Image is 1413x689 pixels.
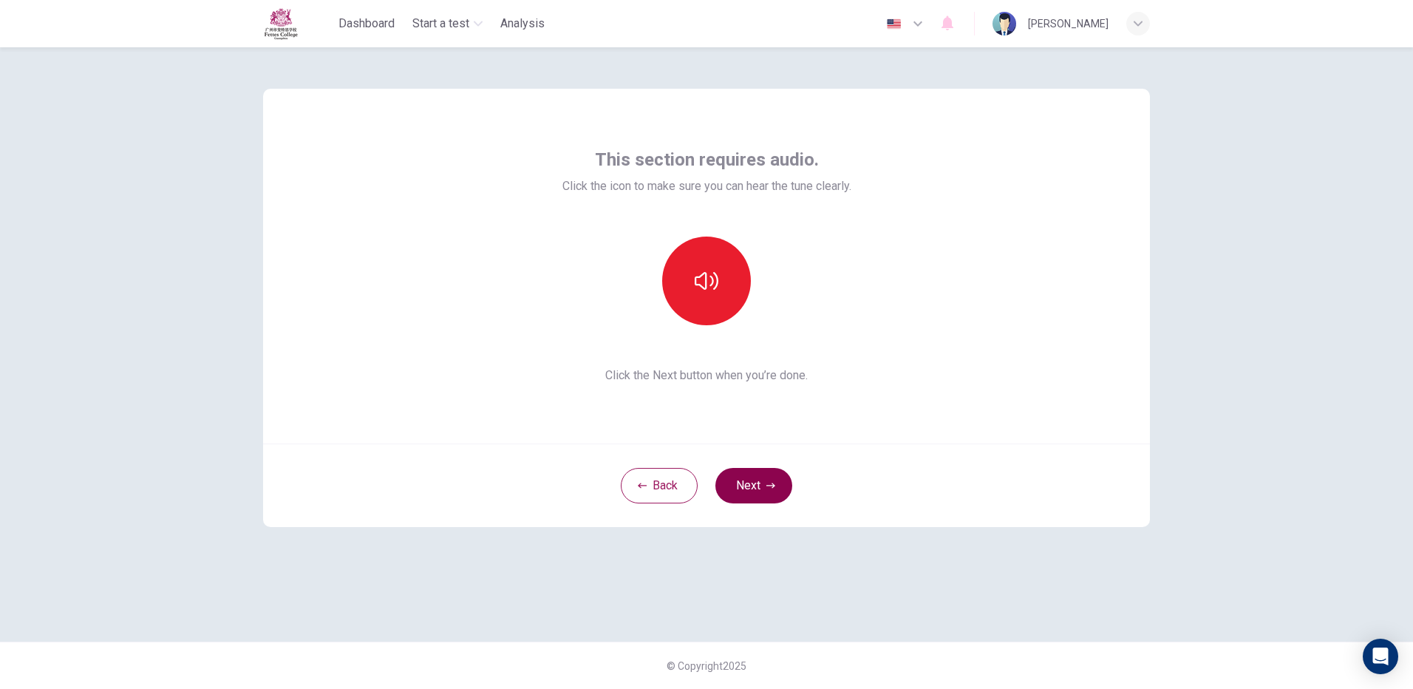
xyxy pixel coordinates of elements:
[885,18,903,30] img: en
[500,15,545,33] span: Analysis
[333,10,401,37] button: Dashboard
[1363,639,1398,674] div: Open Intercom Messenger
[263,7,333,40] a: Fettes logo
[562,177,851,195] span: Click the icon to make sure you can hear the tune clearly.
[263,7,299,40] img: Fettes logo
[1028,15,1109,33] div: [PERSON_NAME]
[562,367,851,384] span: Click the Next button when you’re done.
[715,468,792,503] button: Next
[406,10,488,37] button: Start a test
[338,15,395,33] span: Dashboard
[595,148,819,172] span: This section requires audio.
[667,660,746,672] span: © Copyright 2025
[494,10,551,37] button: Analysis
[992,12,1016,35] img: Profile picture
[412,15,469,33] span: Start a test
[621,468,698,503] button: Back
